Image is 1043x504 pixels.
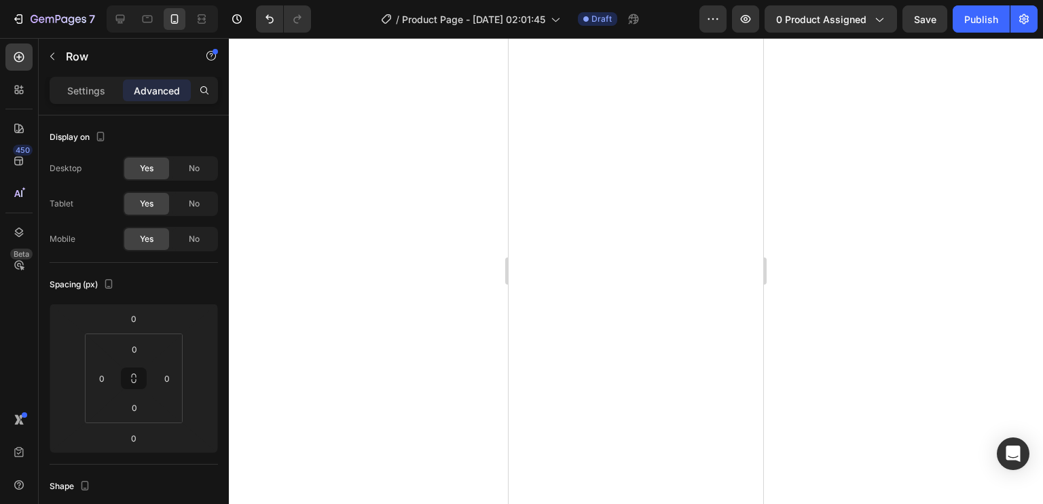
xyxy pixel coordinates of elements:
[189,162,200,175] span: No
[953,5,1010,33] button: Publish
[509,38,763,504] iframe: Design area
[121,397,148,418] input: 0px
[776,12,866,26] span: 0 product assigned
[140,162,153,175] span: Yes
[66,48,181,65] p: Row
[92,368,112,389] input: 0px
[997,437,1029,470] div: Open Intercom Messenger
[67,84,105,98] p: Settings
[189,198,200,210] span: No
[50,198,73,210] div: Tablet
[134,84,180,98] p: Advanced
[50,276,117,294] div: Spacing (px)
[5,5,101,33] button: 7
[50,233,75,245] div: Mobile
[57,368,77,389] input: auto
[189,233,200,245] span: No
[190,368,211,389] input: auto
[13,145,33,156] div: 450
[10,249,33,259] div: Beta
[50,128,109,147] div: Display on
[89,11,95,27] p: 7
[157,368,177,389] input: 0px
[902,5,947,33] button: Save
[256,5,311,33] div: Undo/Redo
[140,233,153,245] span: Yes
[914,14,936,25] span: Save
[120,428,147,448] input: 0
[121,339,148,359] input: 0px
[50,162,81,175] div: Desktop
[396,12,399,26] span: /
[765,5,897,33] button: 0 product assigned
[140,198,153,210] span: Yes
[50,478,93,496] div: Shape
[591,13,612,25] span: Draft
[964,12,998,26] div: Publish
[120,308,147,329] input: 0
[402,12,545,26] span: Product Page - [DATE] 02:01:45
